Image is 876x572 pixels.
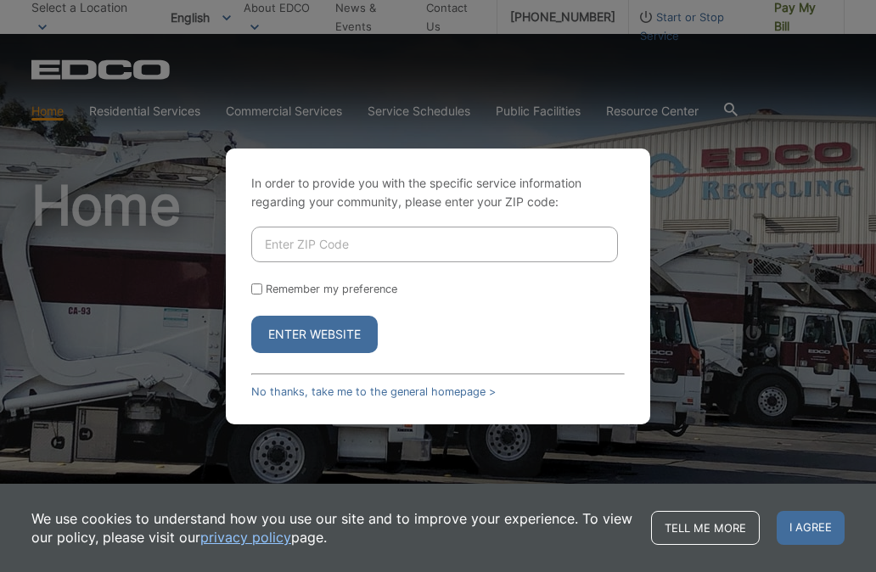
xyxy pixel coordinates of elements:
input: Enter ZIP Code [251,227,618,262]
p: We use cookies to understand how you use our site and to improve your experience. To view our pol... [31,509,634,547]
button: Enter Website [251,316,378,353]
a: No thanks, take me to the general homepage > [251,385,496,398]
span: I agree [777,511,845,545]
a: Tell me more [651,511,760,545]
p: In order to provide you with the specific service information regarding your community, please en... [251,174,625,211]
label: Remember my preference [266,283,397,295]
a: privacy policy [200,528,291,547]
